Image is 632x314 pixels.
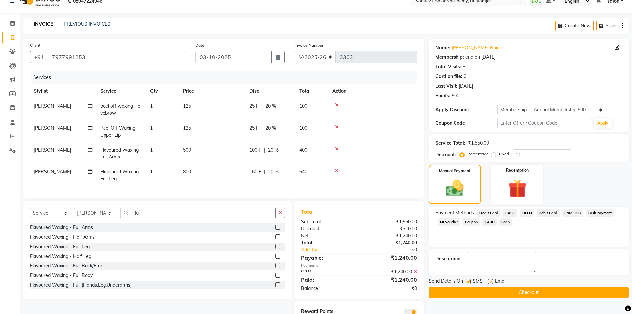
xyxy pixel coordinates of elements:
div: Card on file: [435,73,462,80]
span: | [264,168,265,175]
span: Coupon [463,218,480,226]
span: Cash Payment [586,209,614,217]
span: Total [301,208,316,215]
div: Last Visit: [435,83,457,90]
span: 20 % [265,103,276,110]
div: Payments [301,263,417,268]
span: 20 % [265,125,276,132]
th: Total [295,84,328,99]
div: Discount: [296,225,359,232]
div: ₹1,240.00 [359,276,422,284]
span: 1 [150,169,153,175]
div: Flavoured Waxing - Full Back/Front [30,262,105,269]
span: [PERSON_NAME] [34,169,71,175]
div: Payable: [296,254,359,262]
span: CARD [482,218,497,226]
span: 640 [299,169,307,175]
th: Stylist [30,84,96,99]
div: ₹1,240.00 [359,268,422,275]
span: 100 [299,103,307,109]
span: 20 % [268,147,279,154]
div: Paid: [296,276,359,284]
div: Points: [435,92,450,99]
label: Invoice Number [295,42,323,48]
span: Loan [499,218,512,226]
div: Service Total: [435,140,465,147]
span: Flavoured Waxing - Full Leg [100,169,142,182]
span: 100 [299,125,307,131]
div: 0 [464,73,466,80]
span: Email [495,278,506,286]
div: Sub Total: [296,218,359,225]
span: peel off waxing - eyebrow [100,103,140,116]
button: +91 [30,51,48,63]
span: 125 [183,125,191,131]
th: Disc [246,84,295,99]
div: Description: [435,255,462,262]
label: Date [195,42,204,48]
div: Apply Discount [435,106,498,113]
label: Percentage [467,151,489,157]
div: Flavoured Waxing - Half Arms [30,234,95,241]
span: 25 F [249,125,259,132]
div: ₹310.00 [359,225,422,232]
span: 800 [183,169,191,175]
span: 1 [150,103,153,109]
span: 25 F [249,103,259,110]
button: Save [596,21,619,31]
div: ₹0 [359,285,422,292]
span: Card: IOB [562,209,583,217]
span: [PERSON_NAME] [34,125,71,131]
div: Services [31,71,422,84]
span: 100 F [249,147,261,154]
div: Flavoured Waxing - Half Leg [30,253,91,260]
div: Balance : [296,285,359,292]
span: 400 [299,147,307,153]
span: 1 [150,125,153,131]
label: Client [30,42,40,48]
span: Payment Methods [435,209,474,216]
span: Send Details On [429,278,463,286]
div: Flavoured Waxing - Full Arms [30,224,93,231]
button: Create New [555,21,594,31]
span: UPI M [520,209,534,217]
span: | [261,125,263,132]
span: Debit Card [537,209,560,217]
input: Search by Name/Mobile/Email/Code [48,51,185,63]
span: SMS [473,278,483,286]
div: [DATE] [459,83,473,90]
div: Flavoured Waxing - Full Body [30,272,93,279]
div: end on [DATE] [465,54,496,61]
div: ₹1,240.00 [359,232,422,239]
th: Price [179,84,246,99]
div: Membership: [435,54,464,61]
div: ₹1,550.00 [468,140,489,147]
div: Coupon Code [435,120,498,127]
span: 1 [150,147,153,153]
span: Peel Off Waxing - Upper Lip [100,125,139,138]
th: Service [96,84,146,99]
a: Add Tip [296,246,369,253]
div: Flavoured Waxing - Fuli (Hands,Leg,Underarms) [30,282,132,289]
div: ₹1,240.00 [359,254,422,262]
span: 20 % [268,168,279,175]
div: Net: [296,232,359,239]
span: | [261,103,263,110]
a: [PERSON_NAME] Bhine [452,44,502,51]
span: [PERSON_NAME] [34,103,71,109]
div: 8 [463,63,465,70]
div: Total Visits: [435,63,461,70]
div: Name: [435,44,450,51]
span: 160 F [249,168,261,175]
div: Total: [296,239,359,246]
a: INVOICE [31,18,56,30]
span: [PERSON_NAME] [34,147,71,153]
label: Fixed [499,151,509,157]
img: _gift.svg [503,177,532,200]
div: Flavoured Waxing - Full Leg [30,243,90,250]
div: ₹0 [370,246,422,253]
div: ₹1,550.00 [359,218,422,225]
img: _cash.svg [441,178,469,198]
button: Checkout [429,287,629,298]
label: Redemption [506,167,529,173]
